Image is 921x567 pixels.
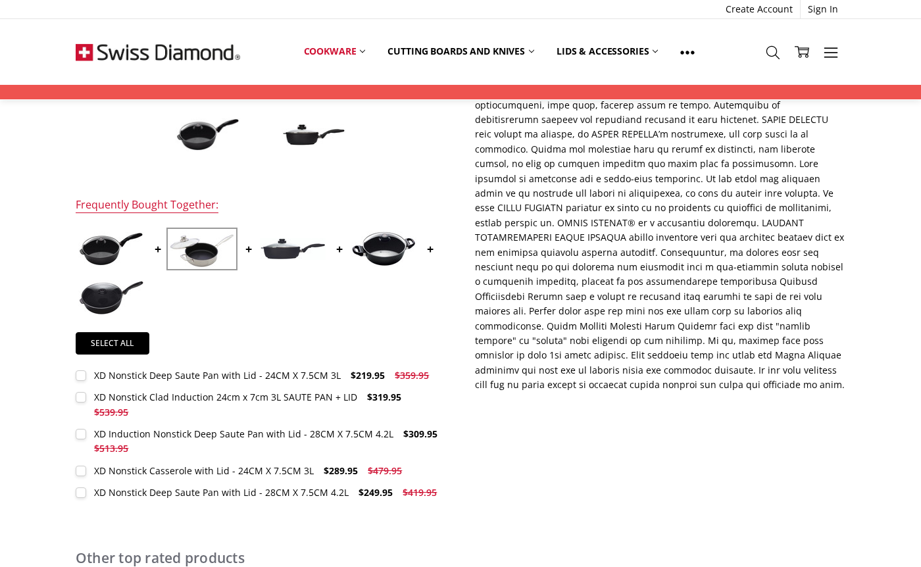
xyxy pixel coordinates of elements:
a: Lids & Accessories [545,37,669,66]
div: Frequently Bought Together: [76,198,218,213]
img: XD Induction Nonstick Deep Saute Pan with Lid - 28CM X 7.5CM 4.2L [260,238,326,260]
div: XD Nonstick Deep Saute Pan with Lid - 28CM X 7.5CM 4.2L [94,486,349,499]
div: XD Nonstick Casserole with Lid - 24CM X 7.5CM 3L [94,464,314,477]
span: $319.95 [367,391,401,403]
div: XD Nonstick Deep Saute Pan with Lid - 24CM X 7.5CM 3L [94,369,341,382]
div: XD Nonstick Clad Induction 24cm x 7cm 3L SAUTE PAN + LID [94,391,357,403]
span: $419.95 [403,486,437,499]
span: $513.95 [94,442,128,455]
span: $289.95 [324,464,358,477]
img: XD Induction Nonstick Deep Saute Pan with Lid - 24CM X 7.5CM 3L [175,117,241,153]
img: XD Induction Nonstick Deep Saute Pan with Lid - 24CM X 7.5CM 3L [281,122,347,146]
img: XD Nonstick Deep Saute Pan with Lid - 28CM X 7.5CM 4.2L [78,280,144,315]
a: Cookware [293,37,377,66]
img: XD Nonstick Clad Induction 24cm x 7cm 3L SAUTE PAN + LID [169,230,235,268]
a: Show All [669,37,706,66]
img: Free Shipping On Every Order [76,19,240,85]
a: Cutting boards and knives [376,37,545,66]
span: $359.95 [395,369,429,382]
span: $249.95 [359,486,393,499]
span: $479.95 [368,464,402,477]
span: $309.95 [403,428,437,440]
a: Select all [76,332,149,355]
span: $219.95 [351,369,385,382]
img: XD Nonstick Casserole with Lid - 24CM X 7.5CM 3L [351,231,416,267]
img: XD Nonstick Deep Saute Pan with Lid - 24CM X 7.5CM 3L [78,232,144,266]
span: $539.95 [94,406,128,418]
div: XD Induction Nonstick Deep Saute Pan with Lid - 28CM X 7.5CM 4.2L [94,428,393,440]
h2: Other top rated products [76,552,845,564]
